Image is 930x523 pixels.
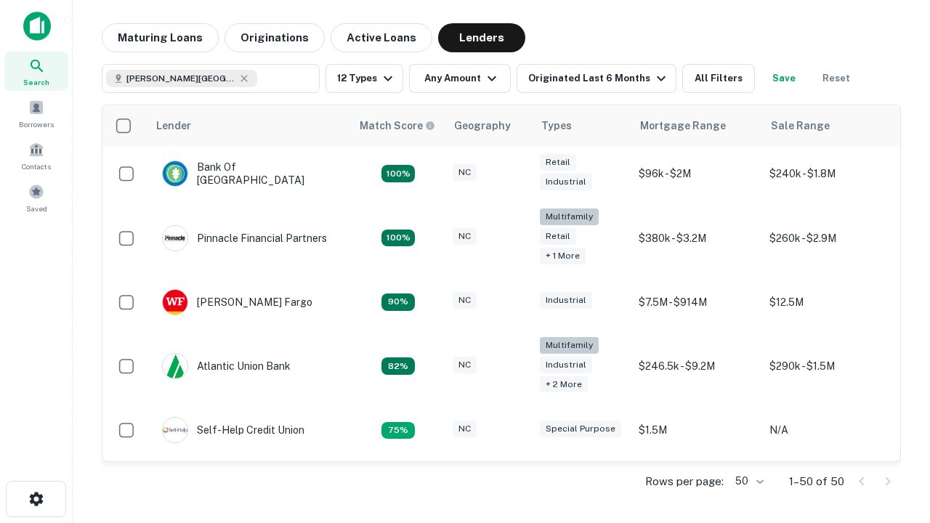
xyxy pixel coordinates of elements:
[22,161,51,172] span: Contacts
[540,421,621,437] div: Special Purpose
[445,105,533,146] th: Geography
[331,23,432,52] button: Active Loans
[631,201,762,275] td: $380k - $3.2M
[682,64,755,93] button: All Filters
[163,290,187,315] img: picture
[26,203,47,214] span: Saved
[857,360,930,430] iframe: Chat Widget
[762,201,893,275] td: $260k - $2.9M
[163,418,187,442] img: picture
[540,228,576,245] div: Retail
[162,161,336,187] div: Bank Of [GEOGRAPHIC_DATA]
[409,64,511,93] button: Any Amount
[360,118,435,134] div: Capitalize uses an advanced AI algorithm to match your search with the best lender. The match sco...
[453,357,477,373] div: NC
[4,52,68,91] a: Search
[540,337,599,354] div: Multifamily
[19,118,54,130] span: Borrowers
[762,402,893,458] td: N/A
[631,330,762,403] td: $246.5k - $9.2M
[360,118,432,134] h6: Match Score
[438,23,525,52] button: Lenders
[163,161,187,186] img: picture
[762,330,893,403] td: $290k - $1.5M
[381,293,415,311] div: Matching Properties: 12, hasApolloMatch: undefined
[528,70,670,87] div: Originated Last 6 Months
[162,225,327,251] div: Pinnacle Financial Partners
[540,376,588,393] div: + 2 more
[533,105,631,146] th: Types
[540,154,576,171] div: Retail
[4,94,68,133] a: Borrowers
[23,76,49,88] span: Search
[381,165,415,182] div: Matching Properties: 14, hasApolloMatch: undefined
[4,136,68,175] a: Contacts
[631,402,762,458] td: $1.5M
[163,354,187,378] img: picture
[23,12,51,41] img: capitalize-icon.png
[454,117,511,134] div: Geography
[102,23,219,52] button: Maturing Loans
[762,146,893,201] td: $240k - $1.8M
[156,117,191,134] div: Lender
[4,178,68,217] a: Saved
[453,292,477,309] div: NC
[540,248,586,264] div: + 1 more
[325,64,403,93] button: 12 Types
[540,357,592,373] div: Industrial
[640,117,726,134] div: Mortgage Range
[351,105,445,146] th: Capitalize uses an advanced AI algorithm to match your search with the best lender. The match sco...
[162,353,291,379] div: Atlantic Union Bank
[540,208,599,225] div: Multifamily
[453,421,477,437] div: NC
[789,473,844,490] p: 1–50 of 50
[631,275,762,330] td: $7.5M - $914M
[813,64,860,93] button: Reset
[729,471,766,492] div: 50
[381,230,415,247] div: Matching Properties: 24, hasApolloMatch: undefined
[540,292,592,309] div: Industrial
[147,105,351,146] th: Lender
[163,226,187,251] img: picture
[453,228,477,245] div: NC
[762,275,893,330] td: $12.5M
[453,164,477,181] div: NC
[381,422,415,439] div: Matching Properties: 10, hasApolloMatch: undefined
[126,72,235,85] span: [PERSON_NAME][GEOGRAPHIC_DATA], [GEOGRAPHIC_DATA]
[225,23,325,52] button: Originations
[771,117,830,134] div: Sale Range
[162,289,312,315] div: [PERSON_NAME] Fargo
[381,357,415,375] div: Matching Properties: 11, hasApolloMatch: undefined
[517,64,676,93] button: Originated Last 6 Months
[761,64,807,93] button: Save your search to get updates of matches that match your search criteria.
[541,117,572,134] div: Types
[645,473,724,490] p: Rows per page:
[631,146,762,201] td: $96k - $2M
[162,417,304,443] div: Self-help Credit Union
[631,105,762,146] th: Mortgage Range
[540,174,592,190] div: Industrial
[762,105,893,146] th: Sale Range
